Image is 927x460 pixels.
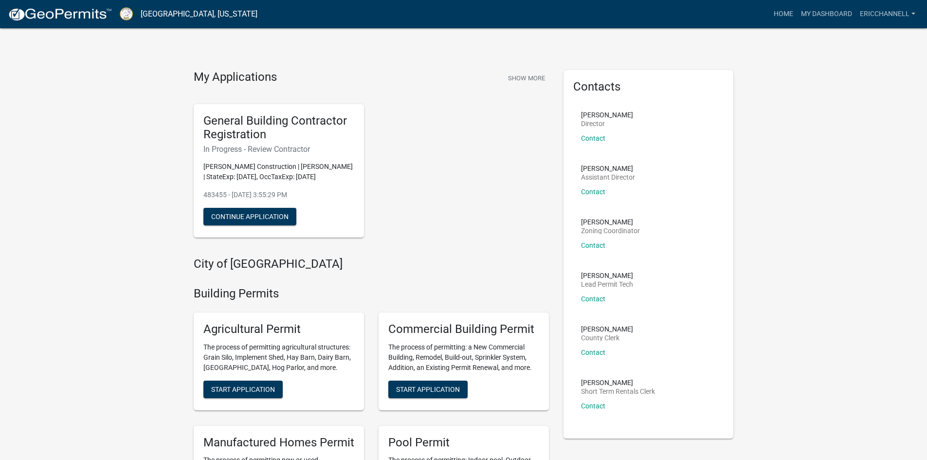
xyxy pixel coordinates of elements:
[581,281,633,288] p: Lead Permit Tech
[388,342,539,373] p: The process of permitting: a New Commercial Building, Remodel, Build-out, Sprinkler System, Addit...
[203,208,296,225] button: Continue Application
[581,241,605,249] a: Contact
[203,190,354,200] p: 483455 - [DATE] 3:55:29 PM
[797,5,856,23] a: My Dashboard
[388,322,539,336] h5: Commercial Building Permit
[581,326,633,332] p: [PERSON_NAME]
[581,379,655,386] p: [PERSON_NAME]
[194,257,549,271] h4: City of [GEOGRAPHIC_DATA]
[203,114,354,142] h5: General Building Contractor Registration
[396,385,460,393] span: Start Application
[581,227,640,234] p: Zoning Coordinator
[211,385,275,393] span: Start Application
[203,381,283,398] button: Start Application
[573,80,724,94] h5: Contacts
[581,402,605,410] a: Contact
[856,5,919,23] a: EricChannell
[581,334,633,341] p: County Clerk
[194,287,549,301] h4: Building Permits
[141,6,257,22] a: [GEOGRAPHIC_DATA], [US_STATE]
[203,145,354,154] h6: In Progress - Review Contractor
[581,219,640,225] p: [PERSON_NAME]
[388,436,539,450] h5: Pool Permit
[581,349,605,356] a: Contact
[770,5,797,23] a: Home
[581,188,605,196] a: Contact
[388,381,468,398] button: Start Application
[581,295,605,303] a: Contact
[203,322,354,336] h5: Agricultural Permit
[581,388,655,395] p: Short Term Rentals Clerk
[504,70,549,86] button: Show More
[581,120,633,127] p: Director
[581,134,605,142] a: Contact
[194,70,277,85] h4: My Applications
[203,342,354,373] p: The process of permitting agricultural structures: Grain Silo, Implement Shed, Hay Barn, Dairy Ba...
[203,162,354,182] p: [PERSON_NAME] Construction | [PERSON_NAME] | StateExp: [DATE], OccTaxExp: [DATE]
[581,111,633,118] p: [PERSON_NAME]
[581,174,635,181] p: Assistant Director
[581,272,633,279] p: [PERSON_NAME]
[581,165,635,172] p: [PERSON_NAME]
[203,436,354,450] h5: Manufactured Homes Permit
[120,7,133,20] img: Putnam County, Georgia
